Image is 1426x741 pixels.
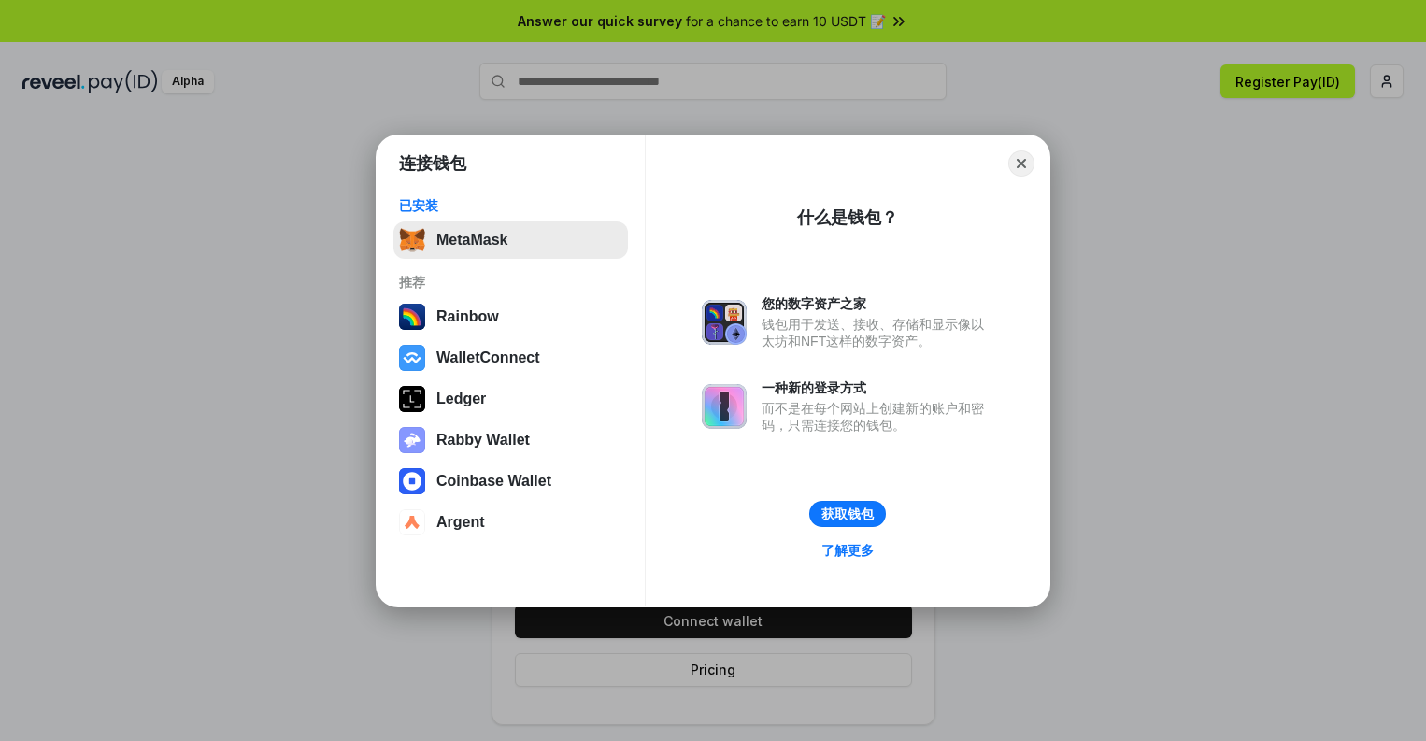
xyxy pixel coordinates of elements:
a: 了解更多 [810,538,885,563]
img: svg+xml,%3Csvg%20xmlns%3D%22http%3A%2F%2Fwww.w3.org%2F2000%2Fsvg%22%20fill%3D%22none%22%20viewBox... [399,427,425,453]
div: 一种新的登录方式 [762,379,993,396]
button: Ledger [393,380,628,418]
div: Rabby Wallet [436,432,530,449]
button: Rabby Wallet [393,421,628,459]
img: svg+xml,%3Csvg%20width%3D%22120%22%20height%3D%22120%22%20viewBox%3D%220%200%20120%20120%22%20fil... [399,304,425,330]
button: WalletConnect [393,339,628,377]
div: 您的数字资产之家 [762,295,993,312]
div: 已安装 [399,197,622,214]
button: 获取钱包 [809,501,886,527]
button: MetaMask [393,221,628,259]
img: svg+xml,%3Csvg%20width%3D%2228%22%20height%3D%2228%22%20viewBox%3D%220%200%2028%2028%22%20fill%3D... [399,345,425,371]
div: 而不是在每个网站上创建新的账户和密码，只需连接您的钱包。 [762,400,993,434]
h1: 连接钱包 [399,152,466,175]
img: svg+xml,%3Csvg%20width%3D%2228%22%20height%3D%2228%22%20viewBox%3D%220%200%2028%2028%22%20fill%3D... [399,468,425,494]
div: 推荐 [399,274,622,291]
button: Argent [393,504,628,541]
div: Rainbow [436,308,499,325]
img: svg+xml,%3Csvg%20width%3D%2228%22%20height%3D%2228%22%20viewBox%3D%220%200%2028%2028%22%20fill%3D... [399,509,425,535]
div: Ledger [436,391,486,407]
img: svg+xml,%3Csvg%20fill%3D%22none%22%20height%3D%2233%22%20viewBox%3D%220%200%2035%2033%22%20width%... [399,227,425,253]
div: 了解更多 [821,542,874,559]
div: 什么是钱包？ [797,207,898,229]
div: 钱包用于发送、接收、存储和显示像以太坊和NFT这样的数字资产。 [762,316,993,349]
div: MetaMask [436,232,507,249]
img: svg+xml,%3Csvg%20xmlns%3D%22http%3A%2F%2Fwww.w3.org%2F2000%2Fsvg%22%20width%3D%2228%22%20height%3... [399,386,425,412]
button: Close [1008,150,1034,177]
button: Coinbase Wallet [393,463,628,500]
button: Rainbow [393,298,628,335]
div: Coinbase Wallet [436,473,551,490]
div: 获取钱包 [821,506,874,522]
div: Argent [436,514,485,531]
div: WalletConnect [436,349,540,366]
img: svg+xml,%3Csvg%20xmlns%3D%22http%3A%2F%2Fwww.w3.org%2F2000%2Fsvg%22%20fill%3D%22none%22%20viewBox... [702,300,747,345]
img: svg+xml,%3Csvg%20xmlns%3D%22http%3A%2F%2Fwww.w3.org%2F2000%2Fsvg%22%20fill%3D%22none%22%20viewBox... [702,384,747,429]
